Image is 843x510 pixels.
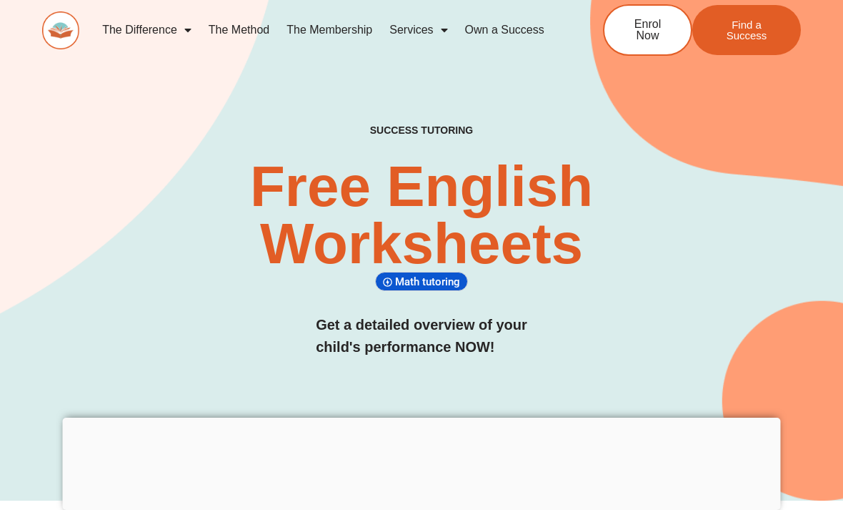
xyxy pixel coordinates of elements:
[375,272,468,291] div: Math tutoring
[603,4,692,56] a: Enrol Now
[381,14,456,46] a: Services
[278,14,381,46] a: The Membership
[457,14,553,46] a: Own a Success
[171,158,672,273] h2: Free English Worksheets​
[63,418,781,506] iframe: Advertisement
[714,19,779,41] span: Find a Success
[200,14,278,46] a: The Method
[316,314,527,358] h3: Get a detailed overview of your child's performance NOW!
[626,19,669,41] span: Enrol Now
[692,5,801,55] a: Find a Success
[94,14,559,46] nav: Menu
[94,14,200,46] a: The Difference
[309,124,534,137] h4: SUCCESS TUTORING​
[395,275,464,288] span: Math tutoring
